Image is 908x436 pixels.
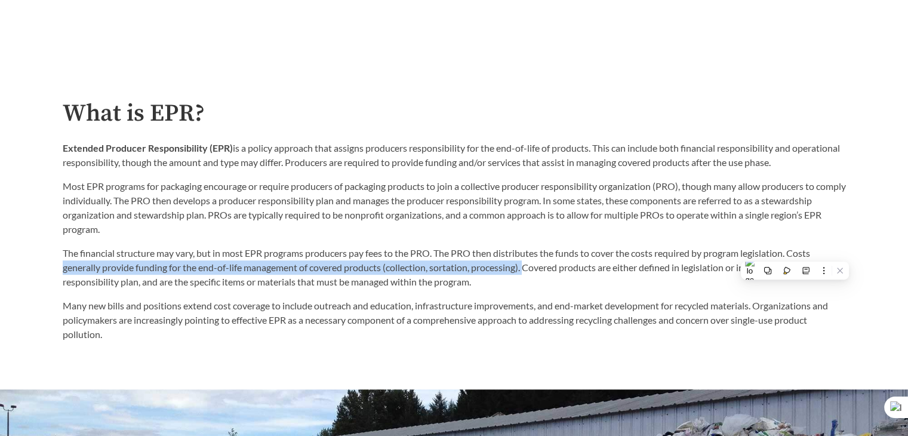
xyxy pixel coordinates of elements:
p: Most EPR programs for packaging encourage or require producers of packaging products to join a co... [63,179,846,237]
h2: What is EPR? [63,100,846,127]
p: The financial structure may vary, but in most EPR programs producers pay fees to the PRO. The PRO... [63,246,846,289]
p: Many new bills and positions extend cost coverage to include outreach and education, infrastructu... [63,299,846,342]
p: is a policy approach that assigns producers responsibility for the end-of-life of products. This ... [63,141,846,170]
strong: Extended Producer Responsibility (EPR) [63,142,233,153]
